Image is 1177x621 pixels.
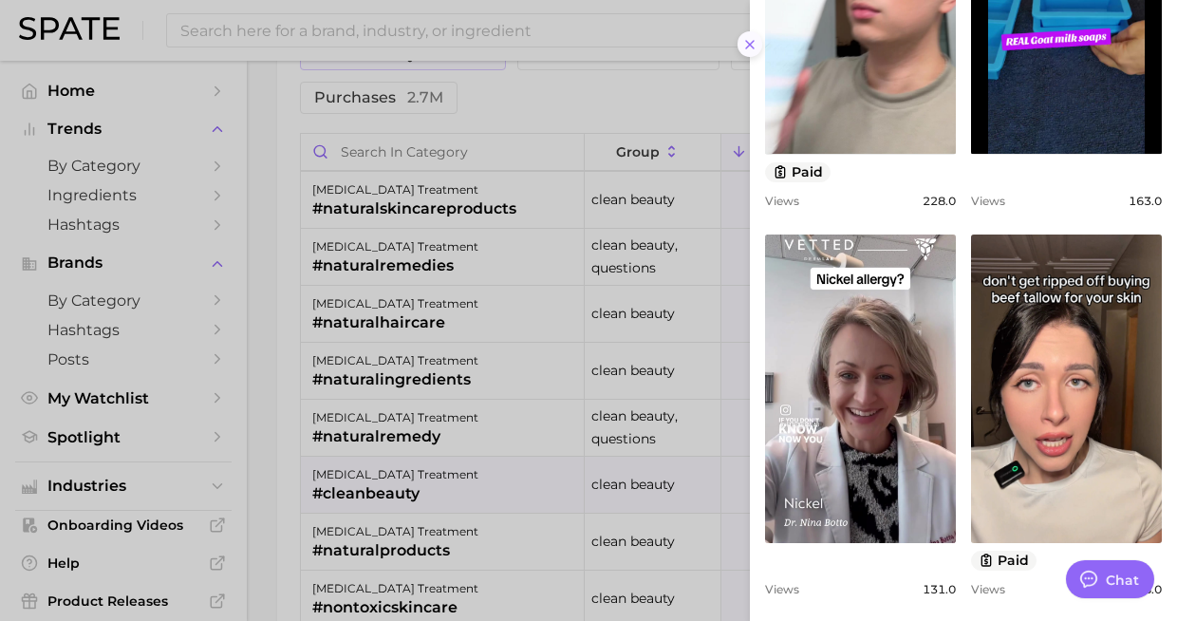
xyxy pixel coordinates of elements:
span: 163.0 [1129,194,1162,208]
span: 228.0 [923,194,956,208]
span: Views [765,194,799,208]
span: 131.0 [923,582,956,596]
button: paid [971,551,1037,571]
span: Views [971,582,1005,596]
button: paid [765,162,831,182]
span: Views [971,194,1005,208]
span: Views [765,582,799,596]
